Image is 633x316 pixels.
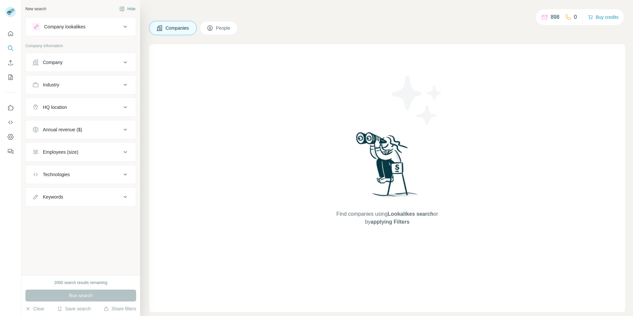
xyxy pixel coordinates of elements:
button: Use Surfe on LinkedIn [5,102,16,114]
button: Enrich CSV [5,57,16,69]
div: New search [25,6,46,12]
button: My lists [5,71,16,83]
button: Share filters [104,305,136,312]
span: Lookalikes search [388,211,434,217]
button: Company lookalikes [26,19,136,35]
button: HQ location [26,99,136,115]
button: Feedback [5,145,16,157]
button: Employees (size) [26,144,136,160]
div: Annual revenue ($) [43,126,82,133]
div: Technologies [43,171,70,178]
button: Clear [25,305,44,312]
button: Technologies [26,167,136,182]
button: Annual revenue ($) [26,122,136,138]
div: Employees (size) [43,149,78,155]
div: Keywords [43,194,63,200]
button: Keywords [26,189,136,205]
p: 898 [551,13,559,21]
span: applying Filters [371,219,409,225]
button: Use Surfe API [5,116,16,128]
button: Dashboard [5,131,16,143]
img: Surfe Illustration - Stars [387,71,447,130]
img: Surfe Illustration - Woman searching with binoculars [353,130,422,204]
h4: Search [149,8,625,17]
button: Industry [26,77,136,93]
button: Save search [57,305,91,312]
p: Company information [25,43,136,49]
div: 2000 search results remaining [54,280,107,286]
div: Company [43,59,63,66]
button: Buy credits [588,13,618,22]
div: HQ location [43,104,67,111]
button: Search [5,42,16,54]
button: Company [26,54,136,70]
button: Hide [115,4,140,14]
div: Industry [43,81,59,88]
div: Company lookalikes [44,23,85,30]
button: Quick start [5,28,16,40]
p: 0 [574,13,577,21]
span: Companies [166,25,190,31]
span: People [216,25,231,31]
span: Find companies using or by [334,210,440,226]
